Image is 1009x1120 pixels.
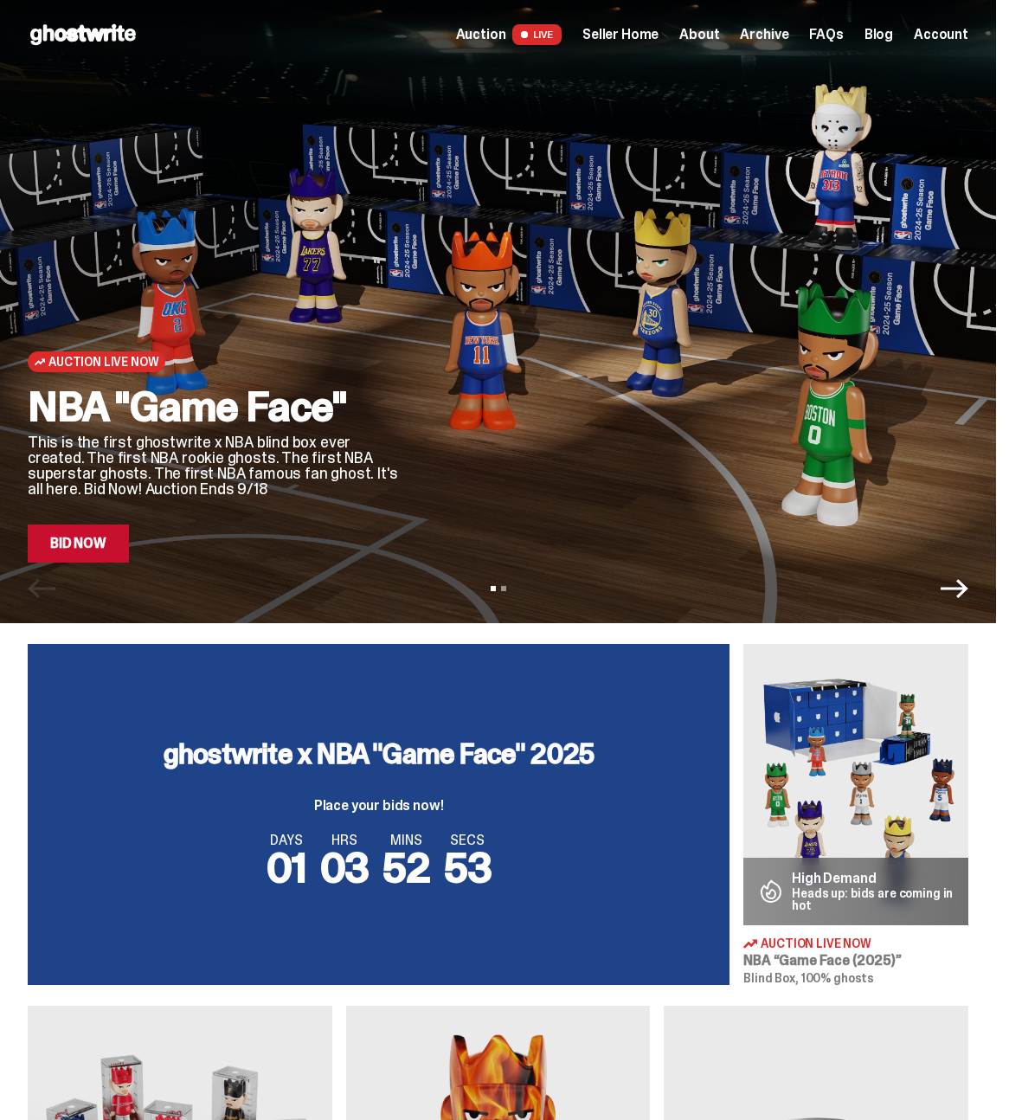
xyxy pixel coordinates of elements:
[679,28,719,42] a: About
[914,28,968,42] a: Account
[792,887,954,911] p: Heads up: bids are coming in hot
[444,834,492,847] span: SECS
[743,644,968,985] a: Game Face (2025) High Demand Heads up: bids are coming in hot Auction Live Now
[267,834,306,847] span: DAYS
[761,937,871,949] span: Auction Live Now
[320,840,370,895] span: 03
[491,586,496,591] button: View slide 1
[456,24,562,45] a: Auction LIVE
[743,954,968,968] h3: NBA “Game Face (2025)”
[740,28,788,42] a: Archive
[512,24,562,45] span: LIVE
[444,840,492,895] span: 53
[164,740,594,768] h3: ghostwrite x NBA "Game Face" 2025
[28,525,129,563] a: Bid Now
[809,28,843,42] a: FAQs
[801,970,874,986] span: 100% ghosts
[267,840,306,895] span: 01
[28,386,408,428] h2: NBA "Game Face"
[456,28,506,42] span: Auction
[792,872,954,885] p: High Demand
[743,644,968,925] img: Game Face (2025)
[48,355,158,369] span: Auction Live Now
[864,28,893,42] a: Blog
[320,834,370,847] span: HRS
[743,970,799,986] span: Blind Box,
[164,799,594,813] p: Place your bids now!
[941,575,968,602] button: Next
[28,434,408,497] p: This is the first ghostwrite x NBA blind box ever created. The first NBA rookie ghosts. The first...
[382,840,430,895] span: 52
[582,28,659,42] a: Seller Home
[501,586,506,591] button: View slide 2
[382,834,430,847] span: MINS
